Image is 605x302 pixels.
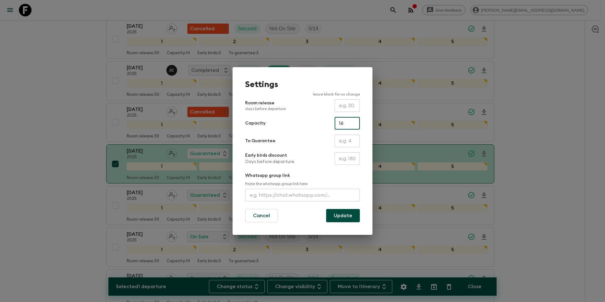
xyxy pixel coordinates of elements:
input: e.g. 14 [335,117,360,130]
button: Update [326,209,360,222]
button: Cancel [245,209,278,222]
p: Days before departure. [245,159,295,165]
p: To Guarantee [245,138,275,144]
p: Capacity [245,120,266,126]
input: e.g. 30 [335,99,360,112]
input: e.g. https://chat.whatsapp.com/... [245,189,360,201]
p: Whatsapp group link [245,172,360,179]
p: Room release [245,100,285,111]
input: e.g. 4 [335,135,360,147]
p: Early birds discount [245,152,295,159]
input: e.g. 180 [335,152,360,165]
p: Paste the whatsapp group link here [245,181,360,186]
h1: Settings [245,80,360,89]
p: leave blank for no change [245,92,360,97]
p: days before departure [245,106,285,111]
